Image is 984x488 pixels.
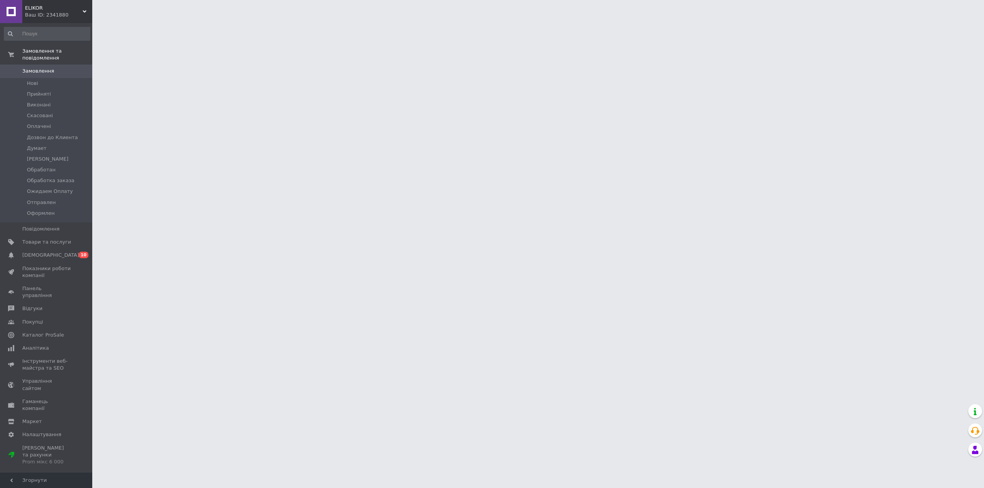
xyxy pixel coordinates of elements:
[22,265,71,279] span: Показники роботи компанії
[22,445,71,466] span: [PERSON_NAME] та рахунки
[25,5,83,12] span: ELIKOR
[79,252,88,258] span: 10
[22,226,60,232] span: Повідомлення
[27,101,51,108] span: Виконані
[4,27,90,41] input: Пошук
[27,123,51,130] span: Оплачені
[22,252,79,259] span: [DEMOGRAPHIC_DATA]
[22,332,64,339] span: Каталог ProSale
[22,68,54,75] span: Замовлення
[22,431,61,438] span: Налаштування
[22,418,42,425] span: Маркет
[27,112,53,119] span: Скасовані
[27,166,55,173] span: Обработан
[22,239,71,246] span: Товари та послуги
[22,305,42,312] span: Відгуки
[22,398,71,412] span: Гаманець компанії
[27,156,68,163] span: [PERSON_NAME]
[27,91,51,98] span: Прийняті
[22,319,43,325] span: Покупці
[27,199,56,206] span: Отправлен
[25,12,92,18] div: Ваш ID: 2341880
[22,458,71,465] div: Prom мікс 6 000
[22,358,71,372] span: Інструменти веб-майстра та SEO
[22,345,49,352] span: Аналітика
[27,188,73,195] span: Ожидаем Оплату
[27,145,47,152] span: Думает
[27,177,75,184] span: Обработка заказа
[22,378,71,392] span: Управління сайтом
[27,210,55,217] span: Оформлен
[22,48,92,61] span: Замовлення та повідомлення
[27,134,78,141] span: Дозвон до Клиента
[27,80,38,87] span: Нові
[22,285,71,299] span: Панель управління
